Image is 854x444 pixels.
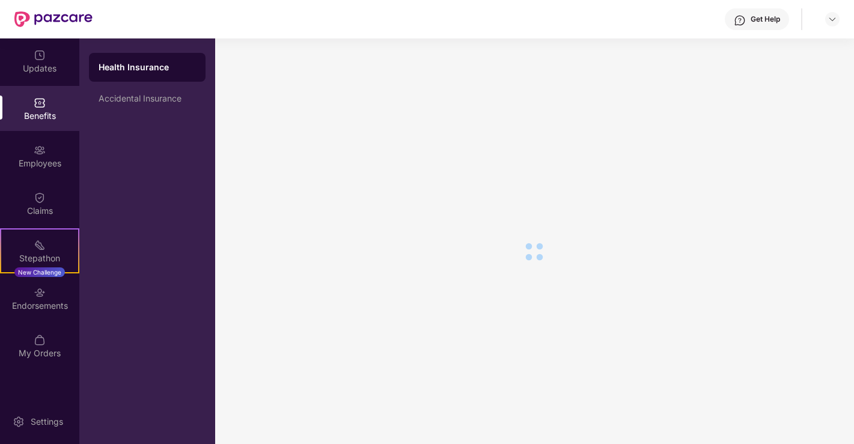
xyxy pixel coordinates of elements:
img: svg+xml;base64,PHN2ZyBpZD0iVXBkYXRlZCIgeG1sbnM9Imh0dHA6Ly93d3cudzMub3JnLzIwMDAvc3ZnIiB3aWR0aD0iMj... [34,49,46,61]
div: Stepathon [1,252,78,264]
img: svg+xml;base64,PHN2ZyBpZD0iRW5kb3JzZW1lbnRzIiB4bWxucz0iaHR0cDovL3d3dy53My5vcmcvMjAwMC9zdmciIHdpZH... [34,287,46,299]
div: New Challenge [14,267,65,277]
img: svg+xml;base64,PHN2ZyBpZD0iQmVuZWZpdHMiIHhtbG5zPSJodHRwOi8vd3d3LnczLm9yZy8yMDAwL3N2ZyIgd2lkdGg9Ij... [34,97,46,109]
div: Health Insurance [99,61,196,73]
div: Settings [27,416,67,428]
img: svg+xml;base64,PHN2ZyBpZD0iTXlfT3JkZXJzIiBkYXRhLW5hbWU9Ik15IE9yZGVycyIgeG1sbnM9Imh0dHA6Ly93d3cudz... [34,334,46,346]
img: svg+xml;base64,PHN2ZyB4bWxucz0iaHR0cDovL3d3dy53My5vcmcvMjAwMC9zdmciIHdpZHRoPSIyMSIgaGVpZ2h0PSIyMC... [34,239,46,251]
div: Accidental Insurance [99,94,196,103]
img: svg+xml;base64,PHN2ZyBpZD0iSGVscC0zMngzMiIgeG1sbnM9Imh0dHA6Ly93d3cudzMub3JnLzIwMDAvc3ZnIiB3aWR0aD... [734,14,746,26]
img: svg+xml;base64,PHN2ZyBpZD0iQ2xhaW0iIHhtbG5zPSJodHRwOi8vd3d3LnczLm9yZy8yMDAwL3N2ZyIgd2lkdGg9IjIwIi... [34,192,46,204]
img: svg+xml;base64,PHN2ZyBpZD0iRHJvcGRvd24tMzJ4MzIiIHhtbG5zPSJodHRwOi8vd3d3LnczLm9yZy8yMDAwL3N2ZyIgd2... [828,14,837,24]
img: svg+xml;base64,PHN2ZyBpZD0iRW1wbG95ZWVzIiB4bWxucz0iaHR0cDovL3d3dy53My5vcmcvMjAwMC9zdmciIHdpZHRoPS... [34,144,46,156]
img: New Pazcare Logo [14,11,93,27]
img: svg+xml;base64,PHN2ZyBpZD0iU2V0dGluZy0yMHgyMCIgeG1sbnM9Imh0dHA6Ly93d3cudzMub3JnLzIwMDAvc3ZnIiB3aW... [13,416,25,428]
div: Get Help [751,14,780,24]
